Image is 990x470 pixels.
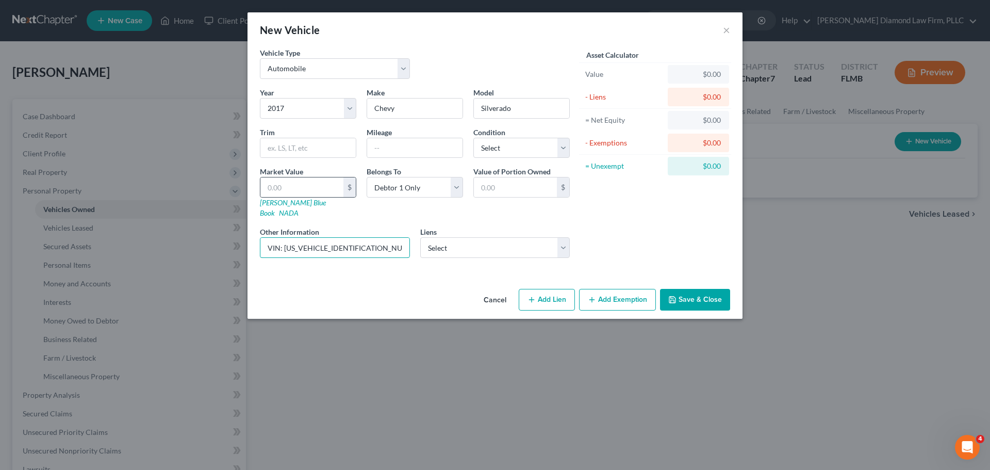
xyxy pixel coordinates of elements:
[260,198,326,217] a: [PERSON_NAME] Blue Book
[473,127,505,138] label: Condition
[474,99,569,118] input: ex. Altima
[676,69,721,79] div: $0.00
[976,435,984,443] span: 4
[585,115,663,125] div: = Net Equity
[955,435,980,460] iframe: Intercom live chat
[367,167,401,176] span: Belongs To
[260,226,319,237] label: Other Information
[367,88,385,97] span: Make
[475,290,515,311] button: Cancel
[723,24,730,36] button: ×
[367,138,463,158] input: --
[260,23,320,37] div: New Vehicle
[260,177,343,197] input: 0.00
[473,166,551,177] label: Value of Portion Owned
[676,161,721,171] div: $0.00
[586,50,639,60] label: Asset Calculator
[585,69,663,79] div: Value
[519,289,575,311] button: Add Lien
[585,161,663,171] div: = Unexempt
[579,289,656,311] button: Add Exemption
[676,138,721,148] div: $0.00
[279,208,299,217] a: NADA
[260,127,275,138] label: Trim
[660,289,730,311] button: Save & Close
[676,92,721,102] div: $0.00
[260,138,356,158] input: ex. LS, LT, etc
[260,238,409,257] input: (optional)
[474,177,557,197] input: 0.00
[343,177,356,197] div: $
[676,115,721,125] div: $0.00
[367,99,463,118] input: ex. Nissan
[367,127,392,138] label: Mileage
[557,177,569,197] div: $
[260,166,303,177] label: Market Value
[260,87,274,98] label: Year
[473,87,494,98] label: Model
[260,47,300,58] label: Vehicle Type
[420,226,437,237] label: Liens
[585,138,663,148] div: - Exemptions
[585,92,663,102] div: - Liens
